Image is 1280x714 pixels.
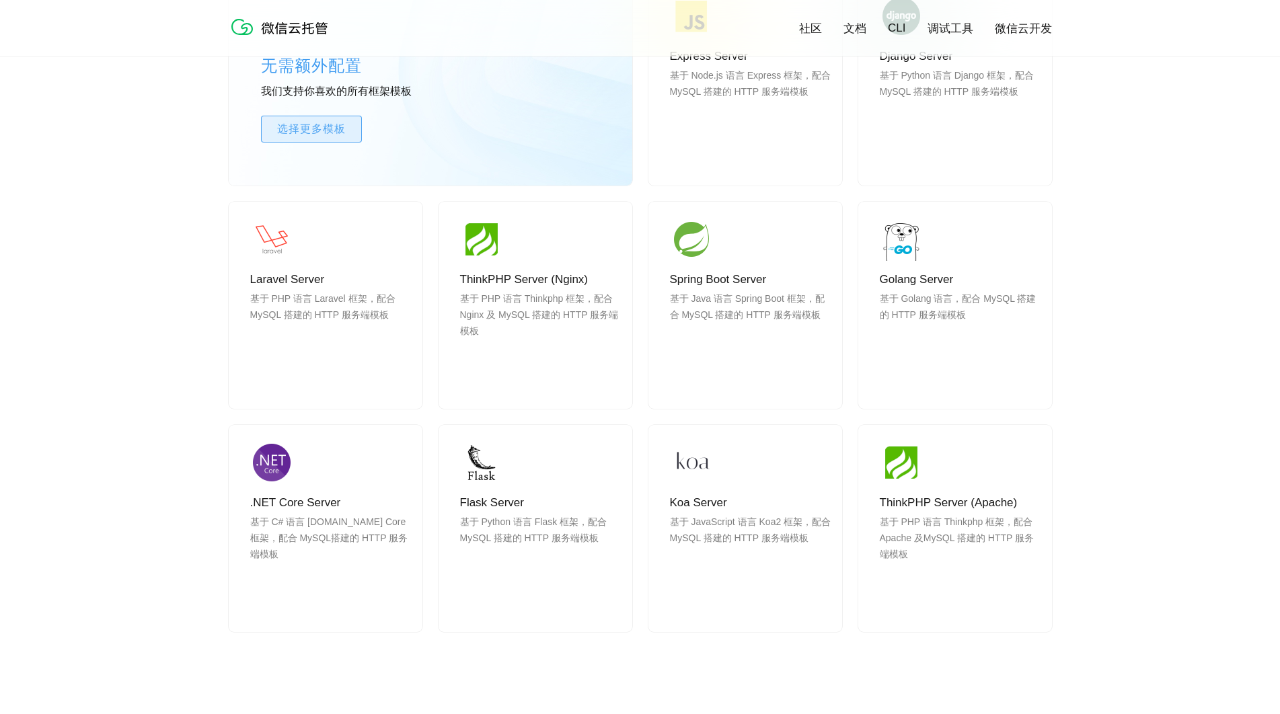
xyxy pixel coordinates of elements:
p: Django Server [880,48,1041,65]
a: CLI [888,22,905,35]
p: 基于 Python 语言 Django 框架，配合 MySQL 搭建的 HTTP 服务端模板 [880,67,1041,132]
p: ThinkPHP Server (Nginx) [460,272,622,288]
p: 基于 Java 语言 Spring Boot 框架，配合 MySQL 搭建的 HTTP 服务端模板 [670,290,831,355]
p: Koa Server [670,495,831,511]
a: 文档 [843,21,866,36]
a: 调试工具 [928,21,973,36]
span: 选择更多模板 [262,121,361,137]
p: 无需额外配置 [261,52,463,79]
p: 基于 JavaScript 语言 Koa2 框架，配合 MySQL 搭建的 HTTP 服务端模板 [670,514,831,578]
p: 基于 Node.js 语言 Express 框架，配合 MySQL 搭建的 HTTP 服务端模板 [670,67,831,132]
p: 基于 Python 语言 Flask 框架，配合 MySQL 搭建的 HTTP 服务端模板 [460,514,622,578]
p: 基于 Golang 语言，配合 MySQL 搭建的 HTTP 服务端模板 [880,290,1041,355]
p: Flask Server [460,495,622,511]
p: .NET Core Server [250,495,412,511]
p: Express Server [670,48,831,65]
p: 基于 PHP 语言 Laravel 框架，配合 MySQL 搭建的 HTTP 服务端模板 [250,290,412,355]
a: 微信云开发 [995,21,1052,36]
a: 微信云托管 [229,31,336,42]
a: 社区 [799,21,822,36]
p: 我们支持你喜欢的所有框架模板 [261,85,463,100]
p: 基于 PHP 语言 Thinkphp 框架，配合 Nginx 及 MySQL 搭建的 HTTP 服务端模板 [460,290,622,355]
p: Spring Boot Server [670,272,831,288]
p: ThinkPHP Server (Apache) [880,495,1041,511]
p: 基于 C# 语言 [DOMAIN_NAME] Core 框架，配合 MySQL搭建的 HTTP 服务端模板 [250,514,412,578]
p: Golang Server [880,272,1041,288]
p: 基于 PHP 语言 Thinkphp 框架，配合 Apache 及MySQL 搭建的 HTTP 服务端模板 [880,514,1041,578]
img: 微信云托管 [229,13,336,40]
p: Laravel Server [250,272,412,288]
